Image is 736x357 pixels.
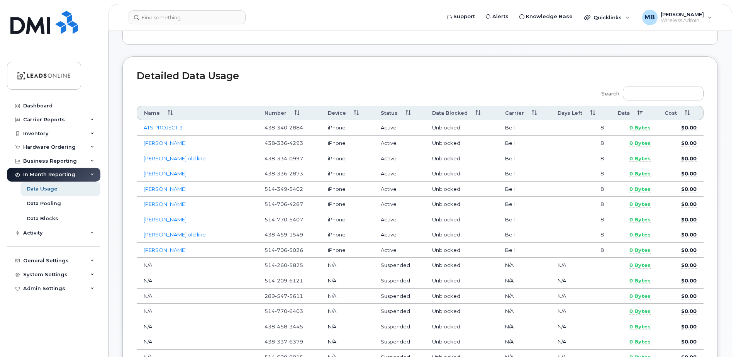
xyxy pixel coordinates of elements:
td: 8 [551,166,611,182]
span: 438 [265,170,303,177]
a: [PERSON_NAME] [144,216,187,223]
td: N/A [498,273,551,289]
td: N/A [137,319,258,335]
span: $0.00 [681,170,697,177]
span: 438 [265,338,303,345]
a: [PERSON_NAME] [144,201,187,207]
span: 0 Bytes [629,124,651,131]
span: Support [453,13,475,20]
td: Unblocked [425,136,498,151]
td: Unblocked [425,319,498,335]
th: Data Blocked: activate to sort column ascending [425,106,498,120]
td: 8 [551,227,611,243]
td: Bell [498,151,551,167]
span: $0.00 [681,124,697,131]
a: [PERSON_NAME] old line [144,155,206,161]
span: 334 [275,155,287,161]
span: Alerts [492,13,509,20]
span: 0 Bytes [629,170,651,177]
a: Alerts [480,9,514,24]
span: 6121 [287,277,303,284]
th: Device: activate to sort column ascending [321,106,373,120]
td: N/A [498,289,551,304]
span: 1549 [287,231,303,238]
td: N/A [551,273,611,289]
td: Bell [498,136,551,151]
td: Suspended [374,289,425,304]
td: N/A [551,319,611,335]
td: N/A [551,304,611,319]
span: 438 [265,155,303,161]
td: Unblocked [425,243,498,258]
span: 514 [265,201,303,207]
td: 8 [551,212,611,228]
span: 4287 [287,201,303,207]
span: $0.00 [681,293,697,299]
span: 0 Bytes [629,323,651,330]
td: 8 [551,243,611,258]
td: Active [374,182,425,197]
td: Unblocked [425,227,498,243]
td: Bell [498,120,551,136]
td: iPhone [321,227,373,243]
span: 337 [275,338,287,345]
span: Wireless Admin [661,17,704,24]
a: [PERSON_NAME] [144,170,187,177]
span: 0 Bytes [629,140,651,146]
span: 0997 [287,155,303,161]
td: Suspended [374,334,425,350]
div: Quicklinks [579,10,635,25]
span: 0 Bytes [629,293,651,299]
td: Active [374,151,425,167]
td: N/A [551,334,611,350]
td: N/A [137,304,258,319]
td: Active [374,120,425,136]
span: 514 [265,277,303,284]
span: 2873 [287,170,303,177]
th: Number: activate to sort column ascending [258,106,321,120]
span: 5402 [287,186,303,192]
td: iPhone [321,212,373,228]
span: $0.00 [681,201,697,207]
span: 0 Bytes [629,201,651,207]
span: 0 Bytes [629,247,651,253]
span: 0 Bytes [629,155,651,162]
label: Search: [596,82,704,103]
td: Active [374,136,425,151]
td: Suspended [374,319,425,335]
span: 6379 [287,338,303,345]
span: 547 [275,293,287,299]
span: 0 Bytes [629,338,651,345]
td: Unblocked [425,151,498,167]
span: 514 [265,216,303,223]
td: Bell [498,197,551,212]
td: Bell [498,182,551,197]
span: 0 Bytes [629,262,651,269]
td: Unblocked [425,273,498,289]
td: N/A [137,289,258,304]
td: iPhone [321,151,373,167]
span: 349 [275,186,287,192]
span: $0.00 [681,308,697,314]
span: 2884 [287,124,303,131]
th: Days Left: activate to sort column ascending [551,106,611,120]
td: iPhone [321,166,373,182]
span: 514 [265,262,303,268]
span: 5407 [287,216,303,223]
span: 0 Bytes [629,186,651,192]
span: Quicklinks [594,14,622,20]
span: 0 Bytes [629,277,651,284]
span: 438 [265,323,303,330]
span: 340 [275,124,287,131]
td: Unblocked [425,304,498,319]
span: $0.00 [681,231,697,238]
span: 209 [275,277,287,284]
span: $0.00 [681,338,697,345]
td: Unblocked [425,120,498,136]
span: 0 Bytes [629,308,651,314]
span: Knowledge Base [526,13,573,20]
td: N/A [321,258,373,273]
span: MB [644,13,655,22]
td: N/A [551,258,611,273]
span: 459 [275,231,287,238]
